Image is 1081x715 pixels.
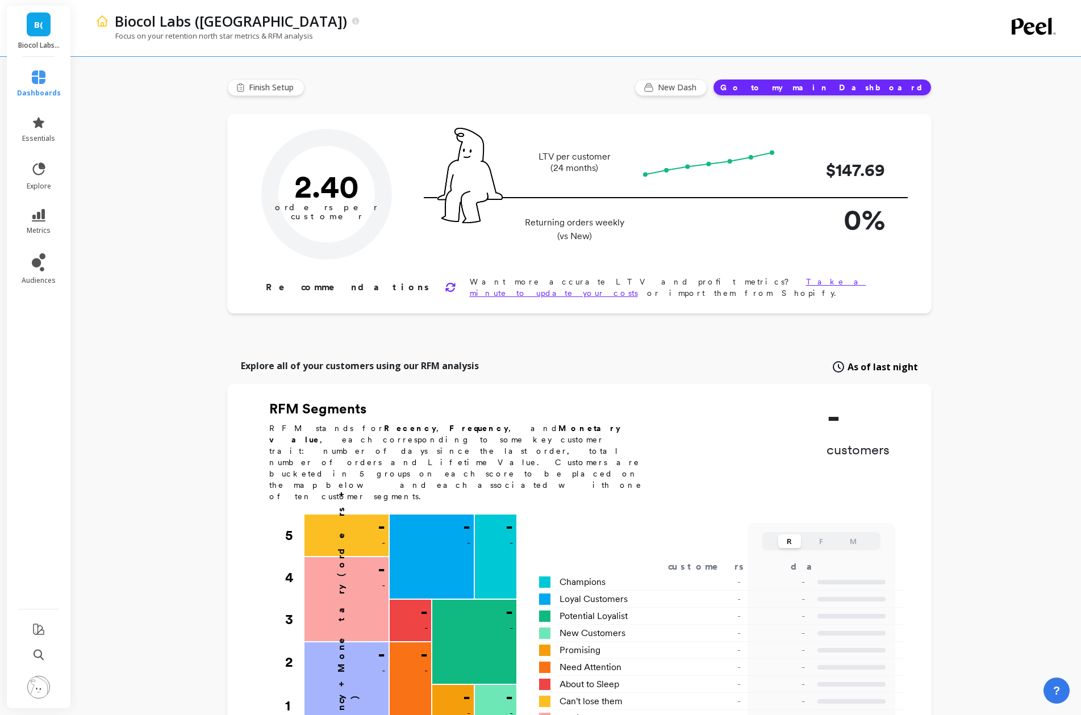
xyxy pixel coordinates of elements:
img: header icon [95,14,109,28]
span: B( [34,18,43,31]
p: - [827,400,890,434]
span: Finish Setup [249,82,297,93]
p: - [755,695,805,708]
span: metrics [27,226,51,235]
p: Biocol Labs (US) [18,41,60,50]
tspan: orders per [275,202,378,212]
p: - [382,536,385,550]
span: explore [27,182,51,191]
p: Focus on your retention north star metrics & RFM analysis [95,31,313,41]
span: audiences [22,276,56,285]
p: - [510,536,513,550]
p: - [755,592,805,606]
div: - [673,695,754,708]
button: R [778,534,801,548]
p: LTV per customer (24 months) [521,151,628,174]
button: M [842,534,865,548]
span: New Dash [658,82,700,93]
p: customers [827,441,890,459]
button: Finish Setup [227,79,304,96]
p: - [755,609,805,623]
p: - [506,518,513,536]
p: - [755,660,805,674]
button: New Dash [635,79,707,96]
img: pal seatted on line [437,128,503,223]
span: Loyal Customers [560,592,628,606]
h2: RFM Segments [269,400,656,418]
b: Frequency [449,424,508,433]
div: 3 [285,599,303,641]
p: - [378,646,385,664]
p: Explore all of your customers using our RFM analysis [241,359,479,373]
div: 5 [285,515,303,557]
span: dashboards [17,89,61,98]
span: As of last night [848,360,918,374]
p: 0% [794,198,885,241]
div: - [673,609,754,623]
p: - [463,688,470,706]
div: - [673,592,754,606]
span: Champions [560,575,606,589]
p: - [424,664,428,678]
p: - [382,664,385,678]
p: Biocol Labs (US) [115,11,347,31]
text: 2.40 [294,168,359,205]
span: Potential Loyalist [560,609,628,623]
p: Recommendations [266,281,431,294]
p: - [420,603,428,621]
button: Go to my main Dashboard [713,79,932,96]
span: essentials [22,134,55,143]
span: Can't lose them [560,695,623,708]
div: days [791,560,837,574]
span: ? [1053,683,1060,699]
div: - [673,643,754,657]
p: - [510,621,513,635]
p: - [420,646,428,664]
div: customers [668,560,760,574]
p: - [378,561,385,579]
img: profile picture [27,676,50,699]
p: - [755,626,805,640]
p: Want more accurate LTV and profit metrics? or import them from Shopify. [470,276,895,299]
p: - [755,575,805,589]
p: RFM stands for , , and , each corresponding to some key customer trait: number of days since the ... [269,423,656,502]
p: - [755,643,805,657]
p: Returning orders weekly (vs New) [521,216,628,243]
div: - [673,626,754,640]
p: - [463,518,470,536]
p: - [424,621,428,635]
p: $147.69 [794,157,885,183]
span: About to Sleep [560,678,619,691]
div: - [673,575,754,589]
p: - [506,603,513,621]
span: Promising [560,643,600,657]
div: - [673,660,754,674]
span: New Customers [560,626,625,640]
p: - [467,536,470,550]
span: Need Attention [560,660,621,674]
p: - [755,678,805,691]
button: ? [1044,678,1070,704]
p: - [378,518,385,536]
b: Recency [384,424,436,433]
div: - [673,678,754,691]
p: - [506,688,513,706]
div: 2 [285,641,303,683]
button: F [810,534,833,548]
div: 4 [285,557,303,599]
tspan: customer [290,211,362,221]
p: - [382,579,385,592]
